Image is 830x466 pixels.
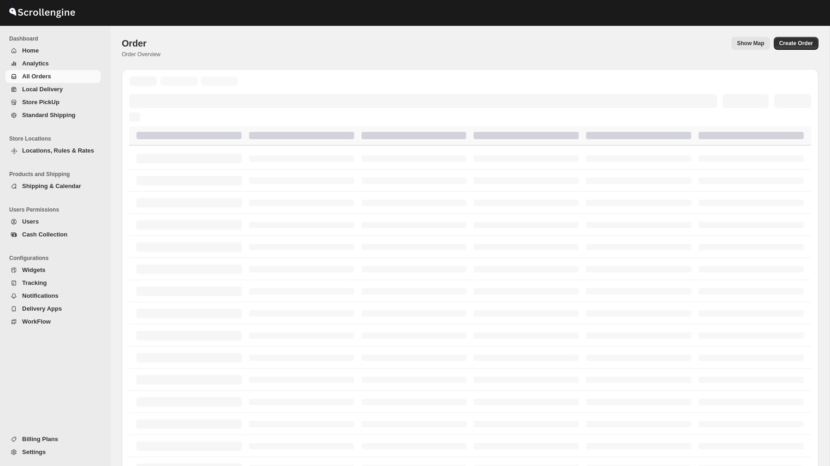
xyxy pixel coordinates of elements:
button: Tracking [6,277,101,289]
span: Standard Shipping [22,112,76,118]
span: Home [22,47,39,54]
p: Order Overview [122,51,160,58]
span: Delivery Apps [22,305,62,312]
button: Map action label [731,37,770,50]
span: Tracking [22,279,47,286]
button: All Orders [6,70,101,83]
button: Cash Collection [6,228,101,241]
span: All Orders [22,73,51,80]
span: Dashboard [9,35,104,42]
button: Home [6,44,101,57]
button: Analytics [6,57,101,70]
span: Widgets [22,266,45,273]
span: Analytics [22,60,49,67]
span: Show Map [737,40,764,47]
button: Settings [6,446,101,459]
span: Order [122,38,146,48]
span: Configurations [9,254,104,262]
span: WorkFlow [22,318,51,325]
button: WorkFlow [6,315,101,328]
button: Delivery Apps [6,302,101,315]
span: Billing Plans [22,436,58,442]
span: Products and Shipping [9,171,104,178]
button: Users [6,215,101,228]
span: Notifications [22,292,59,299]
span: Create Order [779,40,813,47]
span: Settings [22,448,46,455]
button: Widgets [6,264,101,277]
span: Users [22,218,39,225]
button: Billing Plans [6,433,101,446]
button: Notifications [6,289,101,302]
button: Locations, Rules & Rates [6,144,101,157]
span: Local Delivery [22,86,63,93]
span: Locations, Rules & Rates [22,147,94,154]
span: Store Locations [9,135,104,142]
span: Users Permissions [9,206,104,213]
span: Cash Collection [22,231,67,238]
span: Store PickUp [22,99,59,106]
span: Shipping & Calendar [22,183,81,189]
button: Shipping & Calendar [6,180,101,193]
button: Create custom order [774,37,818,50]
